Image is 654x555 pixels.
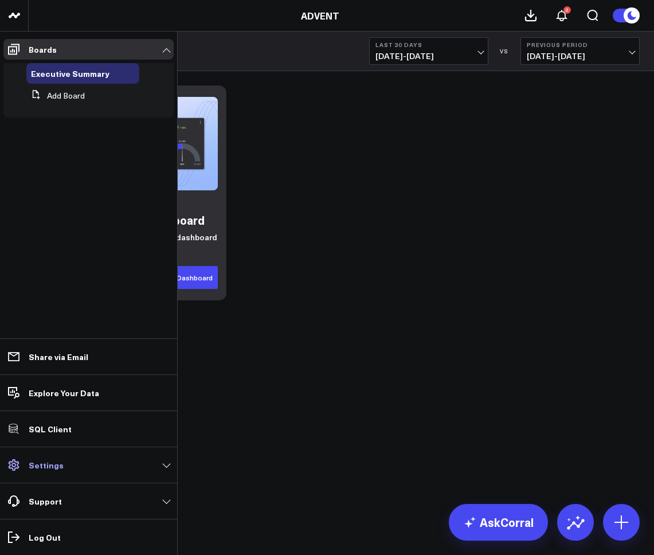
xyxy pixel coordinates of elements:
[563,6,571,14] div: 2
[369,37,488,65] button: Last 30 Days[DATE]-[DATE]
[3,419,174,439] a: SQL Client
[3,527,174,548] a: Log Out
[29,45,57,54] p: Boards
[29,352,88,361] p: Share via Email
[375,41,482,48] b: Last 30 Days
[375,52,482,61] span: [DATE] - [DATE]
[527,52,633,61] span: [DATE] - [DATE]
[26,85,85,106] button: Add Board
[527,41,633,48] b: Previous Period
[29,388,99,397] p: Explore Your Data
[29,460,64,470] p: Settings
[29,424,72,433] p: SQL Client
[494,48,515,54] div: VS
[520,37,640,65] button: Previous Period[DATE]-[DATE]
[138,266,218,289] button: Generate Dashboard
[301,9,339,22] a: ADVENT
[449,504,548,541] a: AskCorral
[31,69,109,78] a: Executive Summary
[31,68,109,79] span: Executive Summary
[29,497,62,506] p: Support
[29,533,61,542] p: Log Out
